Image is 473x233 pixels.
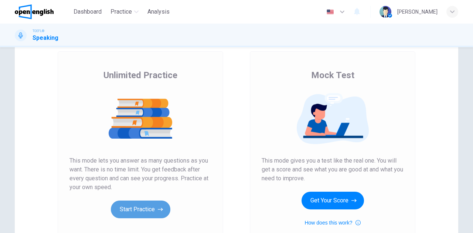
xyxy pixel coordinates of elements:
span: TOEFL® [33,28,44,34]
span: Mock Test [311,69,354,81]
div: [PERSON_NAME] [397,7,438,16]
span: This mode gives you a test like the real one. You will get a score and see what you are good at a... [262,156,404,183]
button: Analysis [144,5,173,18]
h1: Speaking [33,34,58,42]
button: Dashboard [71,5,105,18]
button: Get Your Score [302,192,364,209]
button: How does this work? [304,218,360,227]
span: This mode lets you answer as many questions as you want. There is no time limit. You get feedback... [69,156,211,192]
span: Dashboard [74,7,102,16]
span: Analysis [147,7,170,16]
img: OpenEnglish logo [15,4,54,19]
span: Practice [110,7,132,16]
img: Profile picture [380,6,391,18]
span: Unlimited Practice [103,69,177,81]
img: en [326,9,335,15]
a: OpenEnglish logo [15,4,71,19]
button: Start Practice [111,201,170,218]
button: Practice [108,5,142,18]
